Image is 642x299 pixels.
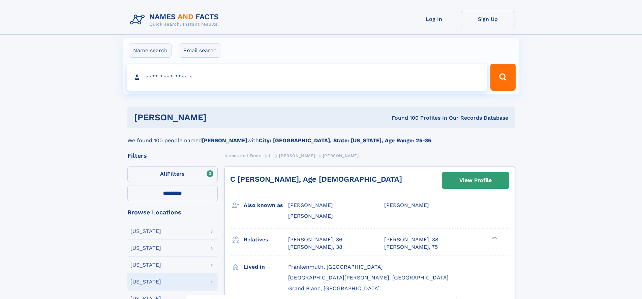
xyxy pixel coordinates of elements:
[490,236,498,240] div: ❯
[244,234,288,245] h3: Relatives
[224,151,262,160] a: Names and Facts
[288,285,380,292] span: Grand Blanc, [GEOGRAPHIC_DATA]
[134,113,299,122] h1: [PERSON_NAME]
[384,236,438,243] a: [PERSON_NAME], 38
[127,11,224,29] img: Logo Names and Facts
[160,171,167,177] span: All
[407,11,461,27] a: Log In
[130,262,161,268] div: [US_STATE]
[323,153,359,158] span: [PERSON_NAME]
[384,243,438,251] a: [PERSON_NAME], 75
[269,151,272,160] a: L
[130,245,161,251] div: [US_STATE]
[130,279,161,285] div: [US_STATE]
[288,202,333,208] span: [PERSON_NAME]
[179,43,221,58] label: Email search
[299,114,508,122] div: Found 100 Profiles In Our Records Database
[459,173,492,188] div: View Profile
[244,200,288,211] h3: Also known as
[202,137,247,144] b: [PERSON_NAME]
[279,151,315,160] a: [PERSON_NAME]
[230,175,402,183] a: C [PERSON_NAME], Age [DEMOGRAPHIC_DATA]
[269,153,272,158] span: L
[127,153,218,159] div: Filters
[279,153,315,158] span: [PERSON_NAME]
[127,128,515,145] div: We found 100 people named with .
[127,209,218,215] div: Browse Locations
[490,64,515,91] button: Search Button
[288,236,342,243] a: [PERSON_NAME], 36
[288,213,333,219] span: [PERSON_NAME]
[127,64,488,91] input: search input
[461,11,515,27] a: Sign Up
[384,202,429,208] span: [PERSON_NAME]
[288,243,342,251] a: [PERSON_NAME], 38
[129,43,172,58] label: Name search
[442,172,509,188] a: View Profile
[130,229,161,234] div: [US_STATE]
[288,264,383,270] span: Frankenmuth, [GEOGRAPHIC_DATA]
[259,137,431,144] b: City: [GEOGRAPHIC_DATA], State: [US_STATE], Age Range: 25-35
[288,274,449,281] span: [GEOGRAPHIC_DATA][PERSON_NAME], [GEOGRAPHIC_DATA]
[244,261,288,273] h3: Lived in
[127,166,218,182] label: Filters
